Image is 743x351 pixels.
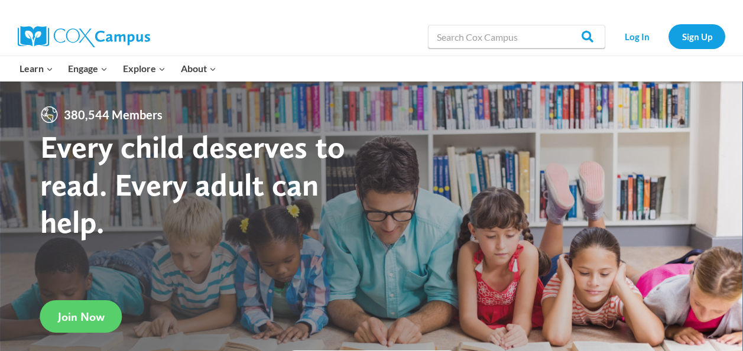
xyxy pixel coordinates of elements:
[428,25,605,48] input: Search Cox Campus
[20,61,53,76] span: Learn
[40,300,122,333] a: Join Now
[12,56,223,81] nav: Primary Navigation
[611,24,725,48] nav: Secondary Navigation
[669,24,725,48] a: Sign Up
[58,310,105,324] span: Join Now
[40,128,345,240] strong: Every child deserves to read. Every adult can help.
[18,26,150,47] img: Cox Campus
[123,61,166,76] span: Explore
[611,24,663,48] a: Log In
[181,61,216,76] span: About
[59,105,167,124] span: 380,544 Members
[68,61,108,76] span: Engage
